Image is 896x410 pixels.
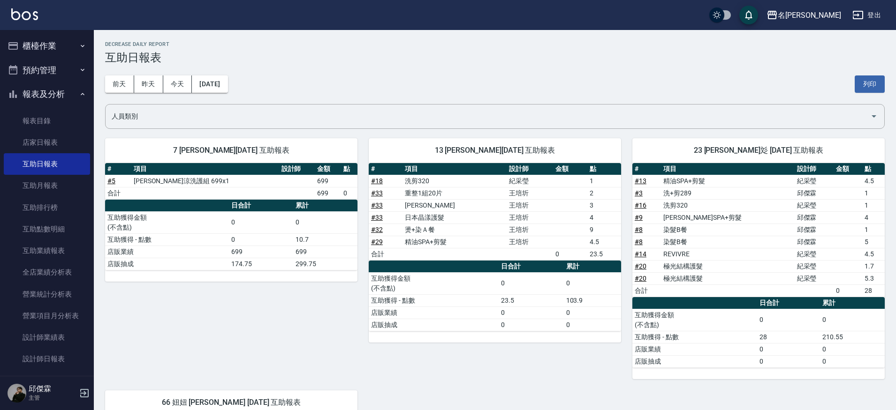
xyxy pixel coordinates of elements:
td: 4 [587,211,621,224]
td: 0 [553,248,587,260]
th: 累計 [820,297,885,309]
th: 日合計 [229,200,293,212]
td: 3 [587,199,621,211]
td: 0 [820,355,885,367]
div: 名[PERSON_NAME] [778,9,841,21]
td: 4.5 [862,248,885,260]
td: 0 [564,272,621,294]
button: 名[PERSON_NAME] [763,6,845,25]
td: 紀采瑩 [795,175,834,187]
th: 項目 [661,163,795,175]
a: 營業項目月分析表 [4,305,90,327]
td: [PERSON_NAME] [402,199,507,211]
td: 紀采瑩 [795,260,834,272]
th: 日合計 [757,297,820,309]
a: 互助排行榜 [4,197,90,218]
td: 染髮B餐 [661,224,795,236]
a: #18 [371,177,383,185]
h2: Decrease Daily Report [105,41,885,47]
td: 王培圻 [507,199,553,211]
a: #20 [635,262,646,270]
td: 洗剪320 [402,175,507,187]
a: #5 [107,177,115,185]
td: 合計 [369,248,402,260]
th: 項目 [131,163,279,175]
td: 店販抽成 [105,258,229,270]
th: 日合計 [499,261,564,273]
button: 今天 [163,75,192,93]
h3: 互助日報表 [105,51,885,64]
a: #13 [635,177,646,185]
td: 精油SPA+剪髮 [661,175,795,187]
h5: 邱傑霖 [29,384,76,394]
td: 紀采瑩 [507,175,553,187]
th: # [105,163,131,175]
table: a dense table [369,261,621,331]
td: 互助獲得 - 點數 [369,294,499,306]
td: 28 [862,284,885,297]
td: 5 [862,236,885,248]
td: 0 [499,306,564,319]
td: 王培圻 [507,211,553,224]
td: 互助獲得金額 (不含點) [369,272,499,294]
td: [PERSON_NAME]SPA+剪髮 [661,211,795,224]
td: 10.7 [293,233,357,246]
a: 互助業績報表 [4,240,90,261]
td: 邱傑霖 [795,211,834,224]
td: 699 [315,175,341,187]
td: 23.5 [499,294,564,306]
td: 0 [229,211,293,233]
button: 櫃檯作業 [4,34,90,58]
a: 設計師業績表 [4,327,90,348]
td: 紀采瑩 [795,272,834,284]
td: 1 [862,224,885,236]
td: 103.9 [564,294,621,306]
td: 0 [757,355,820,367]
td: 店販業績 [105,246,229,258]
button: save [739,6,758,24]
td: 1 [587,175,621,187]
a: 互助日報表 [4,153,90,175]
button: 登出 [849,7,885,24]
button: [DATE] [192,75,228,93]
td: 王培圻 [507,224,553,236]
td: 9 [587,224,621,236]
td: 2 [587,187,621,199]
td: 精油SPA+剪髮 [402,236,507,248]
td: 紀采瑩 [795,199,834,211]
td: 699 [229,246,293,258]
td: 4 [862,211,885,224]
td: 0 [834,284,862,297]
td: [PERSON_NAME]涼洗護組 699x1 [131,175,279,187]
img: Person [8,384,26,403]
td: 店販抽成 [632,355,757,367]
th: 金額 [315,163,341,175]
td: 店販抽成 [369,319,499,331]
td: 1 [862,199,885,211]
td: 0 [499,319,564,331]
table: a dense table [632,297,885,368]
td: 重整1組20片 [402,187,507,199]
table: a dense table [105,200,357,270]
td: 洗剪320 [661,199,795,211]
button: 列印 [855,75,885,93]
a: #32 [371,226,383,233]
span: 66 妞妞 [PERSON_NAME] [DATE] 互助報表 [116,398,346,407]
a: 設計師日報表 [4,348,90,370]
td: 王培圻 [507,236,553,248]
td: 日本晶漾護髮 [402,211,507,224]
a: 全店業績分析表 [4,261,90,283]
td: 極光結構護髮 [661,260,795,272]
td: 燙+染Ａ餐 [402,224,507,236]
th: 設計師 [507,163,553,175]
td: 極光結構護髮 [661,272,795,284]
td: REVIVRE [661,248,795,260]
th: 金額 [834,163,862,175]
td: 互助獲得 - 點數 [632,331,757,343]
a: #14 [635,250,646,258]
td: 5.3 [862,272,885,284]
td: 1.7 [862,260,885,272]
th: 點 [341,163,357,175]
button: 預約管理 [4,58,90,82]
td: 1 [862,187,885,199]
